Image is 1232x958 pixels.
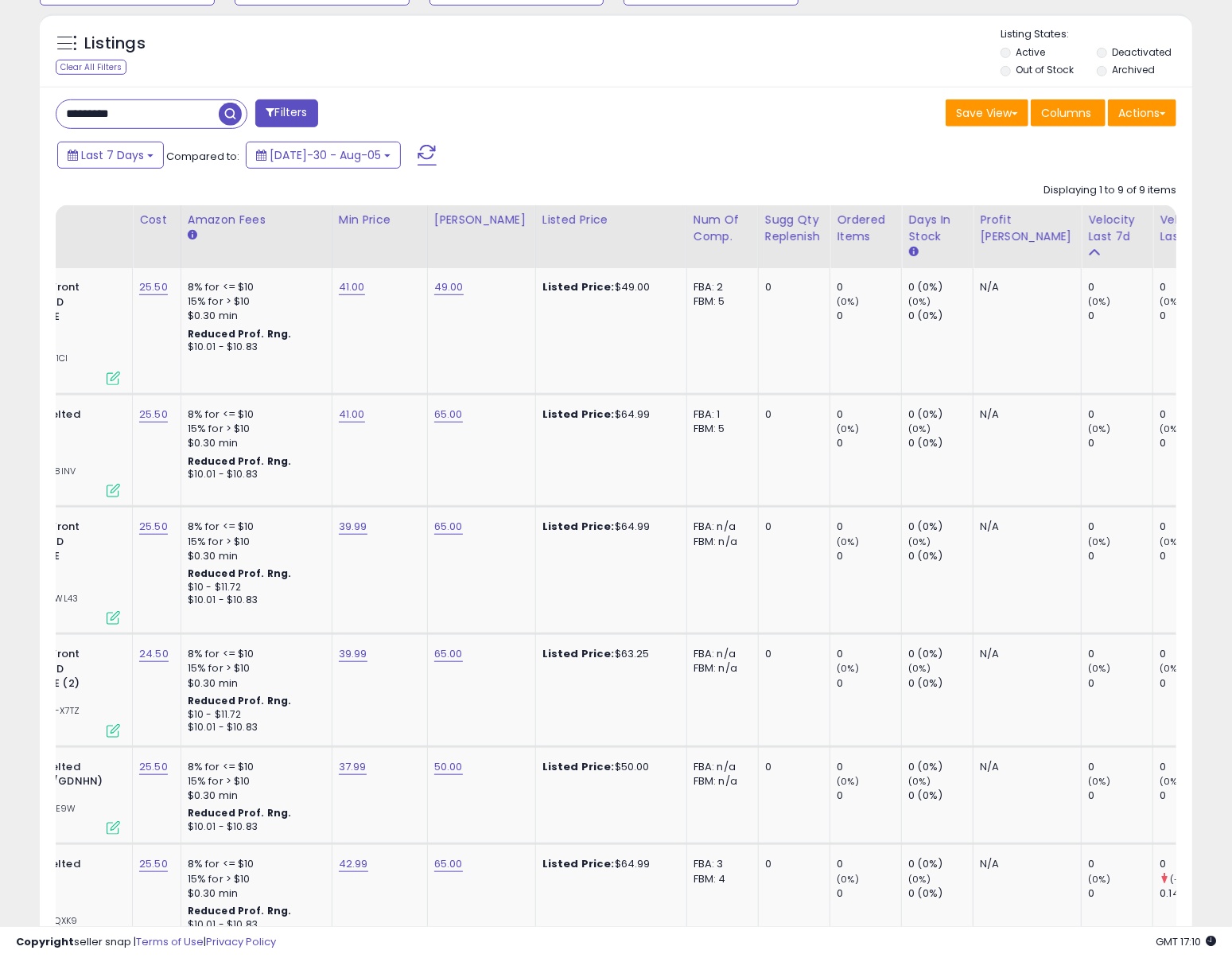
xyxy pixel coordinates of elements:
[188,468,320,481] div: $10.01 - $10.83
[188,857,320,871] div: 8% for <= $10
[1088,662,1110,675] small: (0%)
[1160,886,1224,901] div: 0.14
[270,147,381,163] span: [DATE]-30 - Aug-05
[837,436,901,450] div: 0
[1160,647,1224,661] div: 0
[139,856,168,872] a: 25.50
[16,935,276,950] div: seller snap | |
[694,422,746,436] div: FBM: 5
[542,760,674,774] div: $50.00
[837,647,901,661] div: 0
[188,294,320,309] div: 15% for > $10
[1088,676,1152,691] div: 0
[255,99,317,127] button: Filters
[908,857,973,871] div: 0 (0%)
[837,662,859,675] small: (0%)
[765,647,818,661] div: 0
[694,535,746,549] div: FBM: n/a
[139,646,169,662] a: 24.50
[908,549,973,563] div: 0 (0%)
[694,407,746,422] div: FBA: 1
[1088,873,1110,886] small: (0%)
[542,857,674,871] div: $64.99
[1160,549,1224,563] div: 0
[139,407,168,423] a: 25.50
[980,647,1069,661] div: N/A
[1031,99,1106,127] button: Columns
[980,760,1069,774] div: N/A
[694,872,746,886] div: FBM: 4
[188,789,320,803] div: $0.30 min
[188,886,320,901] div: $0.30 min
[188,760,320,774] div: 8% for <= $10
[434,279,464,295] a: 49.00
[57,142,164,169] button: Last 7 Days
[837,280,901,294] div: 0
[908,886,973,901] div: 0 (0%)
[980,520,1069,534] div: N/A
[694,294,746,309] div: FBM: 5
[339,407,365,423] a: 41.00
[1088,309,1152,323] div: 0
[908,789,973,803] div: 0 (0%)
[837,857,901,871] div: 0
[1016,63,1074,76] label: Out of Stock
[339,519,367,535] a: 39.99
[188,872,320,886] div: 15% for > $10
[188,820,320,834] div: $10.01 - $10.83
[188,454,292,468] b: Reduced Prof. Rng.
[837,423,859,435] small: (0%)
[542,212,680,228] div: Listed Price
[188,520,320,534] div: 8% for <= $10
[139,519,168,535] a: 25.50
[188,341,320,354] div: $10.01 - $10.83
[188,694,292,707] b: Reduced Prof. Rng.
[188,806,292,820] b: Reduced Prof. Rng.
[81,147,144,163] span: Last 7 Days
[246,142,401,169] button: [DATE]-30 - Aug-05
[908,436,973,450] div: 0 (0%)
[694,661,746,676] div: FBM: n/a
[188,904,292,917] b: Reduced Prof. Rng.
[765,760,818,774] div: 0
[542,519,615,534] b: Listed Price:
[946,99,1028,127] button: Save View
[908,280,973,294] div: 0 (0%)
[188,327,292,341] b: Reduced Prof. Rng.
[1160,775,1182,788] small: (0%)
[837,295,859,308] small: (0%)
[980,857,1069,871] div: N/A
[908,676,973,691] div: 0 (0%)
[56,60,126,75] div: Clear All Filters
[542,646,615,661] b: Listed Price:
[694,774,746,789] div: FBM: n/a
[765,857,818,871] div: 0
[542,647,674,661] div: $63.25
[1160,662,1182,675] small: (0%)
[434,856,463,872] a: 65.00
[1160,520,1224,534] div: 0
[188,581,320,594] div: $10 - $11.72
[542,759,615,774] b: Listed Price:
[166,149,239,164] span: Compared to:
[188,228,197,243] small: Amazon Fees.
[1088,789,1152,803] div: 0
[188,422,320,436] div: 15% for > $10
[188,661,320,676] div: 15% for > $10
[1108,99,1176,127] button: Actions
[908,760,973,774] div: 0 (0%)
[188,535,320,549] div: 15% for > $10
[1088,886,1152,901] div: 0
[188,708,320,722] div: $10 - $11.72
[908,873,931,886] small: (0%)
[1160,760,1224,774] div: 0
[908,245,918,259] small: Days In Stock.
[1088,212,1146,245] div: Velocity Last 7d
[1088,760,1152,774] div: 0
[188,594,320,607] div: $10.01 - $10.83
[434,759,463,775] a: 50.00
[188,774,320,789] div: 15% for > $10
[84,33,146,55] h5: Listings
[339,212,421,228] div: Min Price
[1088,436,1152,450] div: 0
